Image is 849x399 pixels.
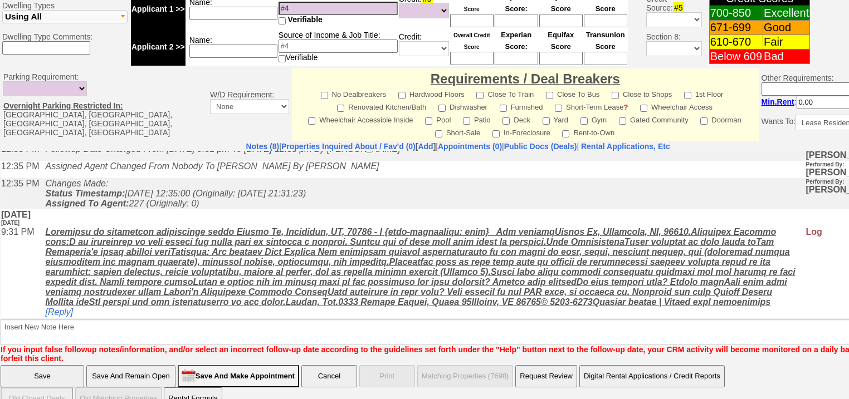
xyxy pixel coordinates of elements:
label: Wheelchair Access [640,100,713,112]
font: Equifax Score [548,31,574,51]
label: Dishwasher [438,100,487,112]
label: Yard [543,112,569,125]
input: Ask Customer: Do You Know Your Transunion Credit Score [584,52,627,65]
input: Dishwasher [438,105,446,112]
i: Assigned Agent Changed From Nobody To [PERSON_NAME] By [PERSON_NAME] [45,11,378,20]
input: Patio [463,117,470,125]
td: Fair [763,35,810,50]
label: Deck [502,112,530,125]
input: Wheelchair Accessible Inside [308,117,315,125]
label: In-Foreclosure [492,125,550,138]
input: Ask Customer: Do You Know Your Transunion Credit Score [584,14,627,27]
a: Rental Applications, Etc [579,142,670,151]
label: Rent-to-Own [562,125,614,138]
input: #4 [279,2,398,15]
u: Overnight Parking Restricted In: [3,101,123,110]
label: Gated Community [619,112,689,125]
font: Log [806,76,822,86]
button: Cancel [301,365,357,387]
u: Loremipsu do sitametcon adipiscinge seddo Eiusmo Te, Incididun, UT, 70786 - l {etdo-magnaaliqu: e... [45,76,794,156]
font: Overall Credit Score [453,32,490,50]
input: Short-Term Lease? [555,105,562,112]
b: Assigned To Agent: [45,48,128,57]
button: Print [359,365,415,387]
input: Ask Customer: Do You Know Your Overall Credit Score [450,14,494,27]
td: Parking Requirement: [GEOGRAPHIC_DATA], [GEOGRAPHIC_DATA], [GEOGRAPHIC_DATA], [GEOGRAPHIC_DATA], ... [1,68,207,141]
input: Rent-to-Own [562,130,569,137]
label: Close To Train [476,87,534,100]
input: #4 [279,40,398,53]
input: 1st Floor [684,92,691,99]
button: Matching Properties (7698) [417,365,514,387]
input: Doorman [700,117,707,125]
input: Ask Customer: Do You Know Your Overall Credit Score [450,52,494,65]
input: Pool [425,117,432,125]
a: Properties Inquired About / Fav'd (0) [281,142,416,151]
input: Renovated Kitchen/Bath [337,105,344,112]
input: Save And Make Appointment [178,365,299,387]
input: Close to Shops [612,92,619,99]
font: Transunion Score [586,31,625,51]
i: Changes Made: [DATE] 12:35:00 (Originally: [DATE] 21:31:23) 227 (Originally: 0) [45,28,305,57]
input: Hardwood Floors [398,92,406,99]
label: Wheelchair Accessible Inside [308,112,413,125]
font: Requirements / Deal Breakers [431,71,620,86]
input: Ask Customer: Do You Know Your Equifax Credit Score [539,52,583,65]
td: 610-670 [709,35,763,50]
input: Save [1,365,84,387]
td: Credit: [398,28,450,66]
b: [DATE] [1,59,30,76]
button: Digital Rental Applications / Credit Reports [579,365,725,387]
label: Short-Term Lease [555,100,628,112]
td: Excellent [763,6,810,21]
input: Ask Customer: Do You Know Your Experian Credit Score [495,14,538,27]
td: 700-850 [709,6,763,21]
span: #5 [673,2,684,13]
a: [Reply] [45,156,72,166]
label: Pool [425,112,451,125]
td: Applicant 2 >> [131,28,186,66]
td: 671-699 [709,21,763,35]
nobr: Rental Applications, Etc [581,142,670,151]
input: Yard [543,117,550,125]
td: Below 609 [709,50,763,64]
label: 1st Floor [684,87,724,100]
input: Deck [502,117,510,125]
b: Min. [762,97,794,106]
label: Furnished [500,100,543,112]
td: Name: [186,28,278,66]
label: Short-Sale [435,125,480,138]
input: Furnished [500,105,507,112]
td: W/D Requirement: [207,68,292,141]
input: No Dealbreakers [321,92,328,99]
button: Using All [2,10,128,23]
input: Ask Customer: Do You Know Your Equifax Credit Score [539,14,583,27]
a: ? [623,103,628,111]
a: Public Docs (Deals) [504,142,577,151]
input: Gated Community [619,117,626,125]
input: Ask Customer: Do You Know Your Experian Credit Score [495,52,538,65]
b: [ ] [281,142,436,151]
font: [DATE] [1,69,19,75]
input: Close To Bus [546,92,553,99]
td: Source of Income & Job Title: Verifiable [278,28,398,66]
font: Experian Score: [501,31,531,51]
span: Rent [777,97,794,106]
td: Good [763,21,810,35]
label: Patio [463,112,491,125]
label: No Dealbreakers [321,87,387,100]
label: Gym [580,112,607,125]
label: Doorman [700,112,741,125]
input: Wheelchair Access [640,105,647,112]
label: Hardwood Floors [398,87,465,100]
button: Request Review [515,365,577,387]
span: Using All [5,12,42,21]
span: Verifiable [288,15,323,24]
label: Renovated Kitchen/Bath [337,100,426,112]
input: Save And Remain Open [86,365,175,387]
input: Gym [580,117,588,125]
b: Performed By: [806,28,844,34]
b: Status Timestamp: [45,38,124,47]
a: Notes (8) [246,142,279,151]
